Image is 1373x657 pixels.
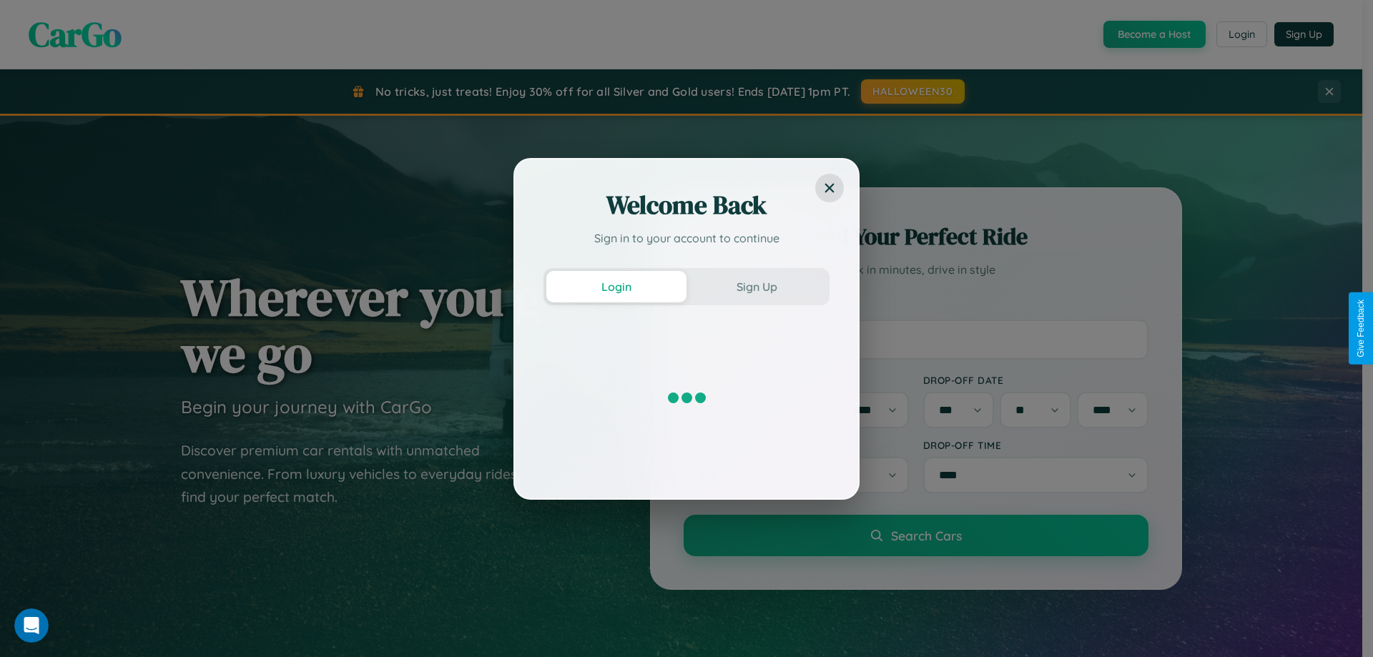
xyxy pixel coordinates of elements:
iframe: Intercom live chat [14,608,49,643]
h2: Welcome Back [543,188,830,222]
div: Give Feedback [1356,300,1366,357]
button: Login [546,271,686,302]
p: Sign in to your account to continue [543,229,830,247]
button: Sign Up [686,271,827,302]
